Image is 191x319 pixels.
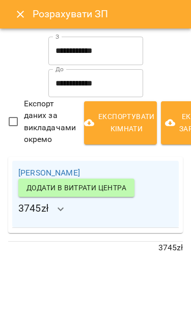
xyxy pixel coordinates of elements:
span: Експортувати кімнати [92,110,148,135]
button: Close [8,2,33,26]
h6: Розрахувати ЗП [33,6,183,22]
span: Додати в витрати центра [26,182,126,194]
p: 3745 zł [8,242,183,254]
button: Додати в витрати центра [18,179,134,197]
h6: 3745 zł [18,179,173,221]
button: Експортувати кімнати [84,101,156,144]
span: Експорт даних за викладачами окремо [24,98,76,146]
a: [PERSON_NAME] [18,168,80,178]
